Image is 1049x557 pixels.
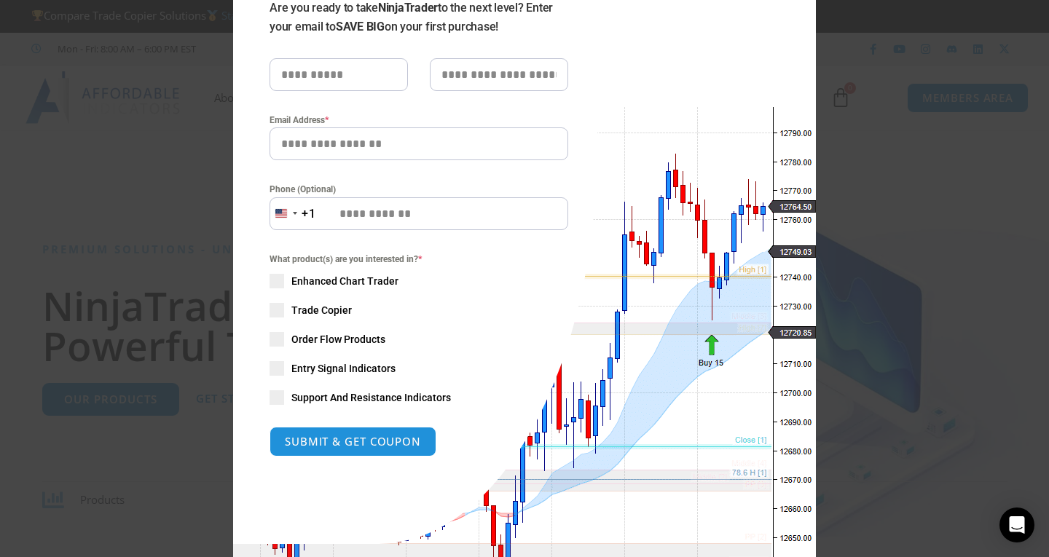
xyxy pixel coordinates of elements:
[270,332,568,347] label: Order Flow Products
[302,205,316,224] div: +1
[270,252,568,266] span: What product(s) are you interested in?
[270,182,568,197] label: Phone (Optional)
[270,427,436,457] button: SUBMIT & GET COUPON
[270,274,568,288] label: Enhanced Chart Trader
[291,361,396,376] span: Entry Signal Indicators
[291,274,398,288] span: Enhanced Chart Trader
[291,332,385,347] span: Order Flow Products
[999,507,1034,542] div: Open Intercom Messenger
[270,390,568,405] label: Support And Resistance Indicators
[270,361,568,376] label: Entry Signal Indicators
[291,390,451,405] span: Support And Resistance Indicators
[336,20,385,33] strong: SAVE BIG
[270,113,568,127] label: Email Address
[270,303,568,317] label: Trade Copier
[378,1,438,15] strong: NinjaTrader
[291,303,352,317] span: Trade Copier
[270,197,316,230] button: Selected country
